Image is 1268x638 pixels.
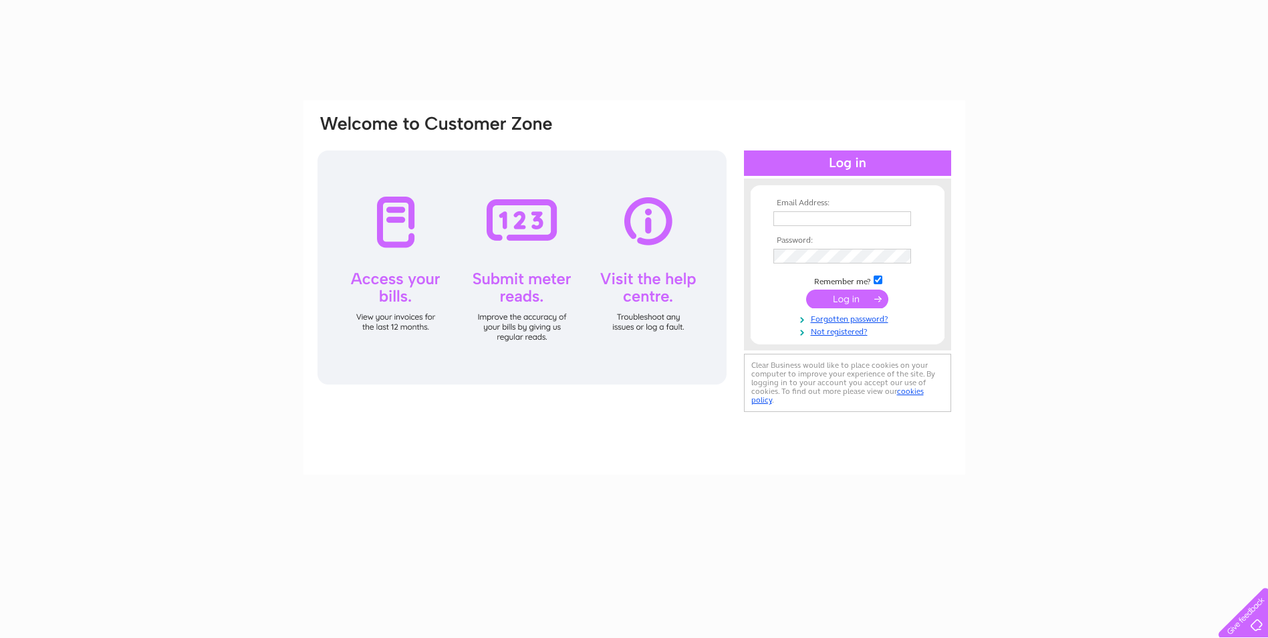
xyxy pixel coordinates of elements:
[773,312,925,324] a: Forgotten password?
[770,199,925,208] th: Email Address:
[751,387,924,405] a: cookies policy
[770,236,925,245] th: Password:
[744,354,951,412] div: Clear Business would like to place cookies on your computer to improve your experience of the sit...
[770,274,925,287] td: Remember me?
[806,290,888,308] input: Submit
[773,324,925,337] a: Not registered?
